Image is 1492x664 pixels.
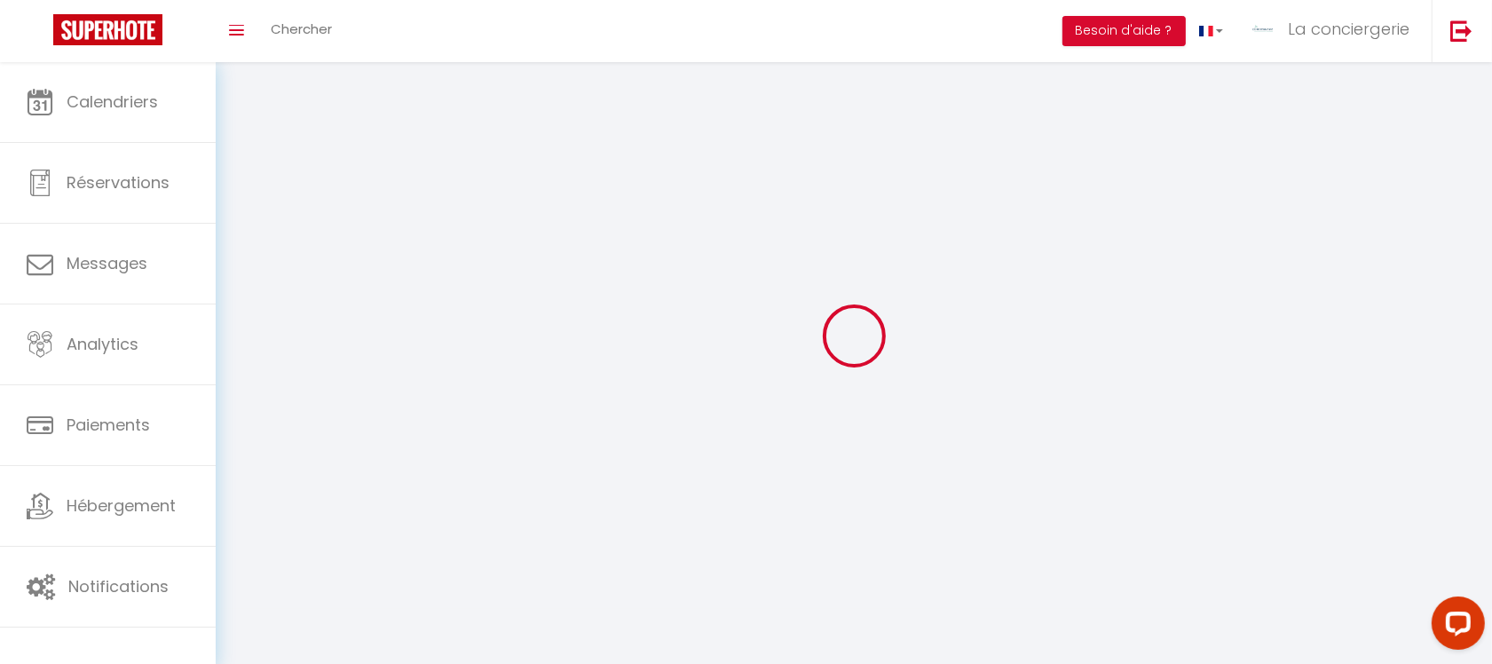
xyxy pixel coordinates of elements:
span: Réservations [67,171,170,194]
span: La conciergerie [1288,18,1409,40]
span: Chercher [271,20,332,38]
button: Besoin d'aide ? [1062,16,1186,46]
span: Messages [67,252,147,274]
span: Notifications [68,575,169,597]
span: Analytics [67,333,138,355]
iframe: LiveChat chat widget [1417,589,1492,664]
img: ... [1250,16,1276,43]
img: Super Booking [53,14,162,45]
span: Paiements [67,414,150,436]
span: Hébergement [67,494,176,517]
img: logout [1450,20,1472,42]
span: Calendriers [67,91,158,113]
